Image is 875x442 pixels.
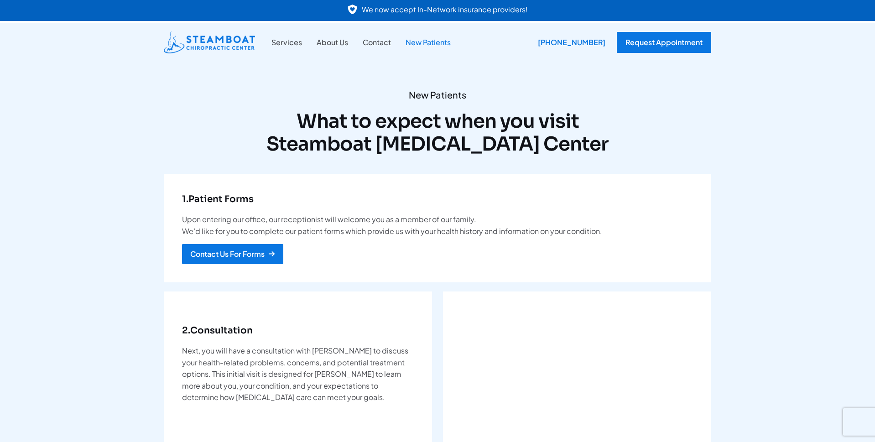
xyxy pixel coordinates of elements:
[617,32,711,53] a: Request Appointment
[164,31,255,53] img: Steamboat Chiropractic Center
[182,244,283,264] a: Contact Us For Forms
[531,32,612,53] div: [PHONE_NUMBER]
[309,36,355,48] a: About Us
[182,213,693,237] p: Upon entering our office, our receptionist will welcome you as a member of our family. We’d like ...
[355,36,398,48] a: Contact
[182,192,693,207] h6: Patient Forms
[398,36,458,48] a: New Patients
[531,32,608,53] a: [PHONE_NUMBER]
[264,36,458,48] nav: Site Navigation
[164,89,711,101] span: New Patients
[264,36,309,48] a: Services
[182,323,414,338] h6: Consultation
[182,345,414,403] p: Next, you will have a consultation with [PERSON_NAME] to discuss your health-related problems, co...
[164,110,711,156] h2: What to expect when you visit Steamboat [MEDICAL_DATA] Center
[182,325,190,336] strong: 2.
[190,250,265,258] div: Contact Us For Forms
[182,193,188,205] strong: 1.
